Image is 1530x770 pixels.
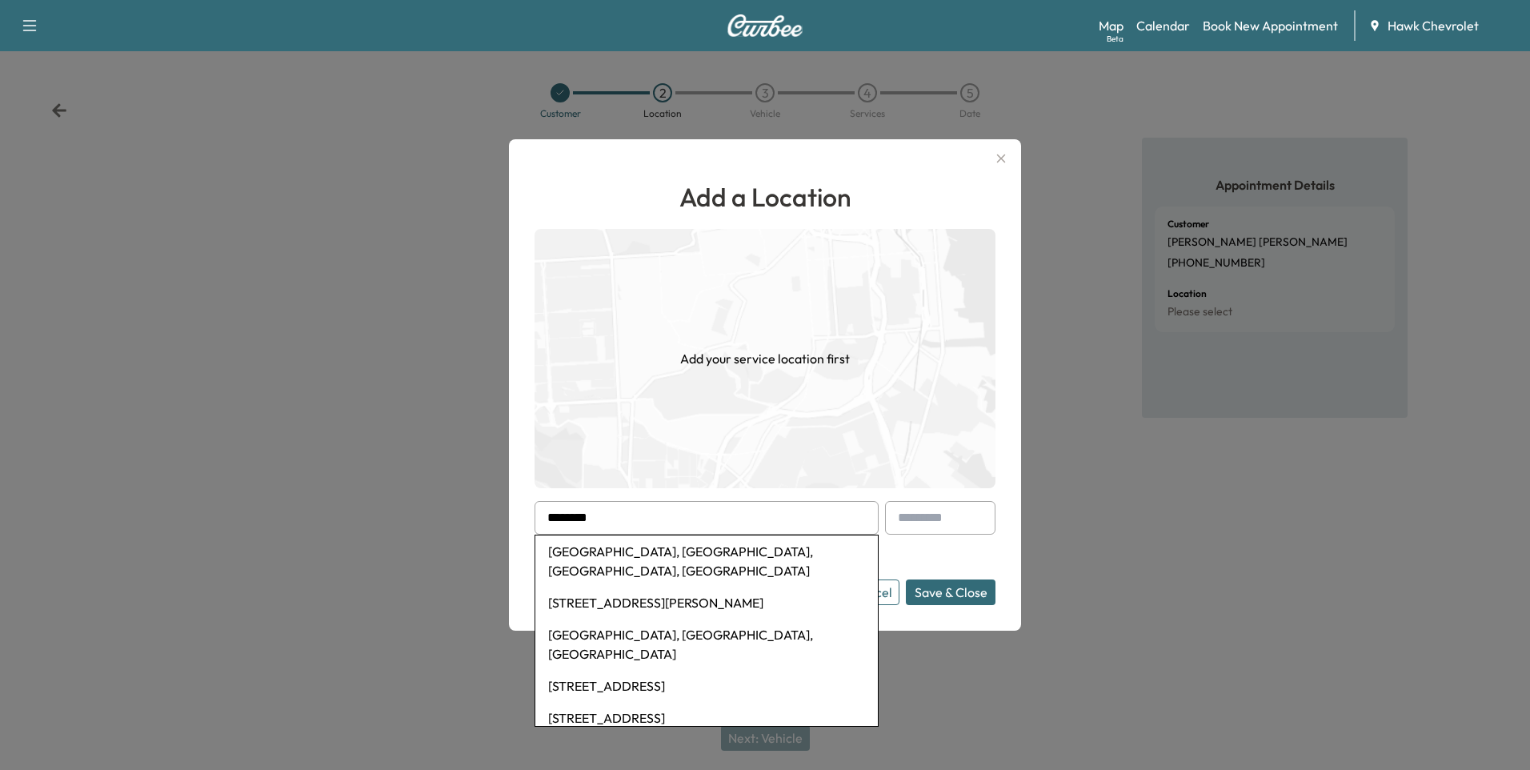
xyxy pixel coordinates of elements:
[535,587,878,619] li: [STREET_ADDRESS][PERSON_NAME]
[1099,16,1123,35] a: MapBeta
[535,178,995,216] h1: Add a Location
[1388,16,1479,35] span: Hawk Chevrolet
[535,229,995,488] img: empty-map-CL6vilOE.png
[535,535,878,587] li: [GEOGRAPHIC_DATA], [GEOGRAPHIC_DATA], [GEOGRAPHIC_DATA], [GEOGRAPHIC_DATA]
[1136,16,1190,35] a: Calendar
[680,349,850,368] h1: Add your service location first
[535,619,878,670] li: [GEOGRAPHIC_DATA], [GEOGRAPHIC_DATA], [GEOGRAPHIC_DATA]
[906,580,995,605] button: Save & Close
[535,702,878,734] li: [STREET_ADDRESS]
[727,14,803,37] img: Curbee Logo
[535,670,878,702] li: [STREET_ADDRESS]
[1107,33,1123,45] div: Beta
[1203,16,1338,35] a: Book New Appointment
